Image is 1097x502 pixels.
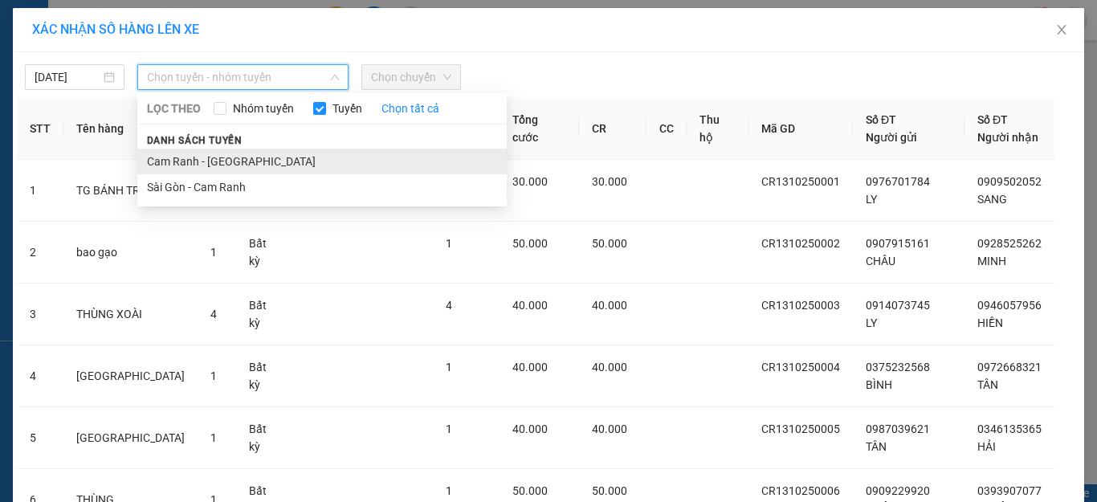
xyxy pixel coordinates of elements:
[866,440,887,453] span: TÂN
[17,345,63,407] td: 4
[63,284,198,345] td: THÙNG XOÀI
[32,22,199,37] span: XÁC NHẬN SỐ HÀNG LÊN XE
[866,422,930,435] span: 0987039621
[137,149,507,174] li: Cam Ranh - [GEOGRAPHIC_DATA]
[210,369,217,382] span: 1
[512,237,548,250] span: 50.000
[147,100,201,117] span: LỌC THEO
[446,484,452,497] span: 1
[210,246,217,259] span: 1
[210,308,217,320] span: 4
[236,222,293,284] td: Bất kỳ
[748,98,853,160] th: Mã GD
[977,378,998,391] span: TÂN
[866,299,930,312] span: 0914073745
[512,484,548,497] span: 50.000
[977,175,1042,188] span: 0909502052
[977,422,1042,435] span: 0346135365
[63,160,198,222] td: TG BÁNH TRÁNG
[63,407,198,469] td: [GEOGRAPHIC_DATA]
[866,131,917,144] span: Người gửi
[17,98,63,160] th: STT
[687,98,748,160] th: Thu hộ
[137,174,507,200] li: Sài Gòn - Cam Ranh
[381,100,439,117] a: Chọn tất cả
[592,237,627,250] span: 50.000
[977,316,1003,329] span: HIỀN
[236,407,293,469] td: Bất kỳ
[326,100,369,117] span: Tuyến
[512,422,548,435] span: 40.000
[17,407,63,469] td: 5
[446,361,452,373] span: 1
[17,284,63,345] td: 3
[17,222,63,284] td: 2
[866,113,896,126] span: Số ĐT
[761,175,840,188] span: CR1310250001
[592,422,627,435] span: 40.000
[63,222,198,284] td: bao gạo
[592,361,627,373] span: 40.000
[977,299,1042,312] span: 0946057956
[977,361,1042,373] span: 0972668321
[226,100,300,117] span: Nhóm tuyến
[592,484,627,497] span: 50.000
[236,284,293,345] td: Bất kỳ
[761,299,840,312] span: CR1310250003
[761,237,840,250] span: CR1310250002
[977,131,1038,144] span: Người nhận
[17,160,63,222] td: 1
[866,175,930,188] span: 0976701784
[977,484,1042,497] span: 0393907077
[761,484,840,497] span: CR1310250006
[977,113,1008,126] span: Số ĐT
[646,98,687,160] th: CC
[866,316,877,329] span: LY
[371,65,451,89] span: Chọn chuyến
[35,68,100,86] input: 13/10/2025
[63,98,198,160] th: Tên hàng
[761,422,840,435] span: CR1310250005
[866,361,930,373] span: 0375232568
[1039,8,1084,53] button: Close
[446,299,452,312] span: 4
[512,361,548,373] span: 40.000
[63,345,198,407] td: [GEOGRAPHIC_DATA]
[761,361,840,373] span: CR1310250004
[137,133,252,148] span: Danh sách tuyến
[236,345,293,407] td: Bất kỳ
[500,98,579,160] th: Tổng cước
[977,237,1042,250] span: 0928525262
[866,484,930,497] span: 0909229920
[866,255,895,267] span: CHÂU
[977,440,996,453] span: HẢI
[147,65,339,89] span: Chọn tuyến - nhóm tuyến
[512,299,548,312] span: 40.000
[512,175,548,188] span: 30.000
[446,422,452,435] span: 1
[866,193,877,206] span: LY
[579,98,646,160] th: CR
[1055,23,1068,36] span: close
[330,72,340,82] span: down
[977,193,1007,206] span: SANG
[866,378,892,391] span: BÌNH
[210,431,217,444] span: 1
[977,255,1006,267] span: MINH
[592,299,627,312] span: 40.000
[592,175,627,188] span: 30.000
[446,237,452,250] span: 1
[866,237,930,250] span: 0907915161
